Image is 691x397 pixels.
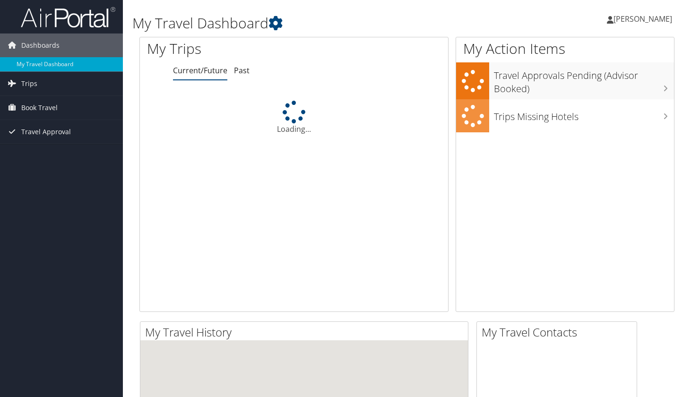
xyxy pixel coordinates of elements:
span: Trips [21,72,37,95]
span: Book Travel [21,96,58,120]
a: [PERSON_NAME] [607,5,682,33]
a: Trips Missing Hotels [456,99,674,133]
span: Travel Approval [21,120,71,144]
h2: My Travel Contacts [482,324,637,340]
h1: My Travel Dashboard [132,13,499,33]
span: [PERSON_NAME] [613,14,672,24]
h3: Trips Missing Hotels [494,105,674,123]
h1: My Trips [147,39,312,59]
a: Past [234,65,250,76]
h3: Travel Approvals Pending (Advisor Booked) [494,64,674,95]
a: Current/Future [173,65,227,76]
a: Travel Approvals Pending (Advisor Booked) [456,62,674,99]
h1: My Action Items [456,39,674,59]
img: airportal-logo.png [21,6,115,28]
span: Dashboards [21,34,60,57]
div: Loading... [140,101,448,135]
h2: My Travel History [145,324,468,340]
